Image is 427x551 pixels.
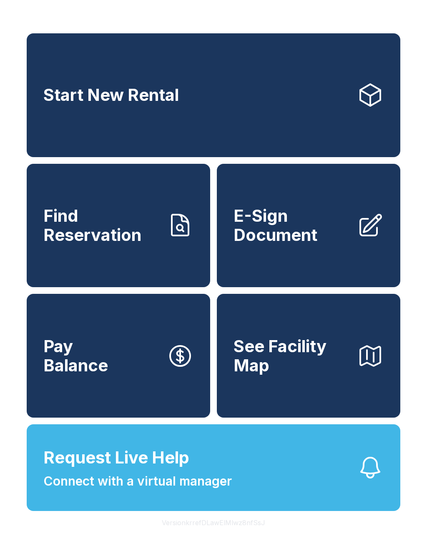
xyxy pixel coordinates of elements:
[27,33,400,157] a: Start New Rental
[43,85,179,105] span: Start New Rental
[27,294,210,418] button: PayBalance
[217,294,400,418] button: See Facility Map
[43,472,232,491] span: Connect with a virtual manager
[234,337,350,375] span: See Facility Map
[43,337,108,375] span: Pay Balance
[234,206,350,244] span: E-Sign Document
[27,164,210,288] a: Find Reservation
[43,206,160,244] span: Find Reservation
[217,164,400,288] a: E-Sign Document
[155,511,272,534] button: VersionkrrefDLawElMlwz8nfSsJ
[27,424,400,511] button: Request Live HelpConnect with a virtual manager
[43,445,189,470] span: Request Live Help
